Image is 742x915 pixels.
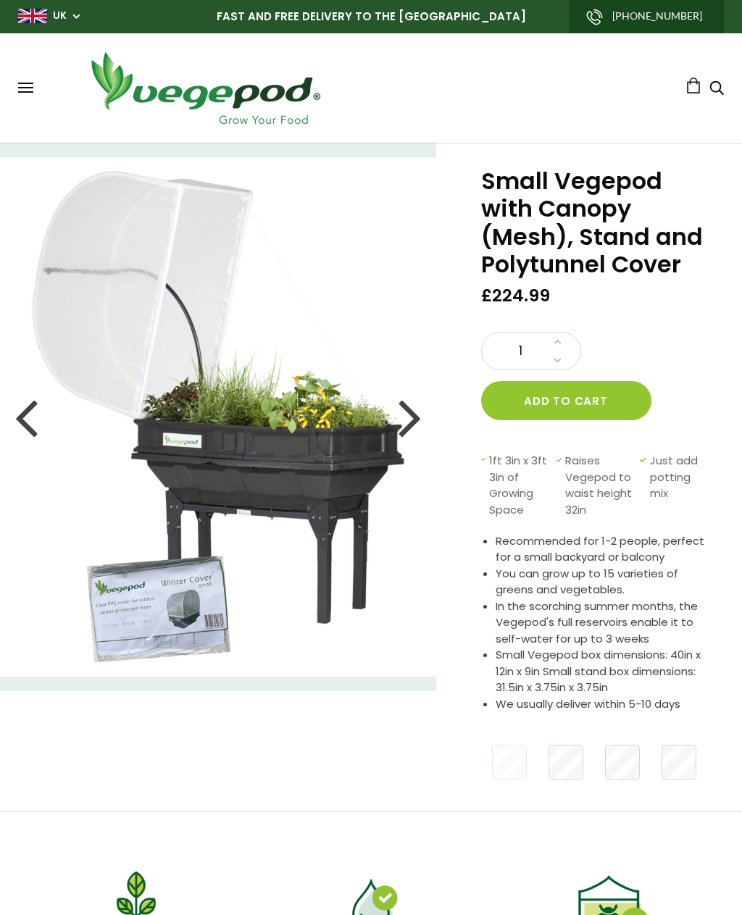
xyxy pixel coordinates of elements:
[53,9,67,23] a: UK
[565,453,633,518] span: Raises Vegepod to waist height 32in
[709,82,724,97] a: Search
[489,453,549,518] span: 1ft 3in x 3ft 3in of Growing Space
[78,48,332,128] img: Vegepod
[496,598,706,648] li: In the scorching summer months, the Vegepod's full reservoirs enable it to self-water for up to 3...
[496,342,546,361] span: 1
[496,647,706,696] li: Small Vegepod box dimensions: 40in x 12in x 9in Small stand box dimensions: 31.5in x 3.75in x 3.75in
[549,351,566,370] a: Decrease quantity by 1
[481,285,550,307] span: £224.99
[18,9,47,23] img: gb_large.png
[481,167,706,279] h1: Small Vegepod with Canopy (Mesh), Stand and Polytunnel Cover
[496,696,706,713] li: We usually deliver within 5-10 days
[496,566,706,598] li: You can grow up to 15 varieties of greens and vegetables.
[481,381,651,420] button: Add to cart
[496,533,706,566] li: Recommended for 1-2 people, perfect for a small backyard or balcony
[650,453,699,518] span: Just add potting mix
[549,333,566,351] a: Increase quantity by 1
